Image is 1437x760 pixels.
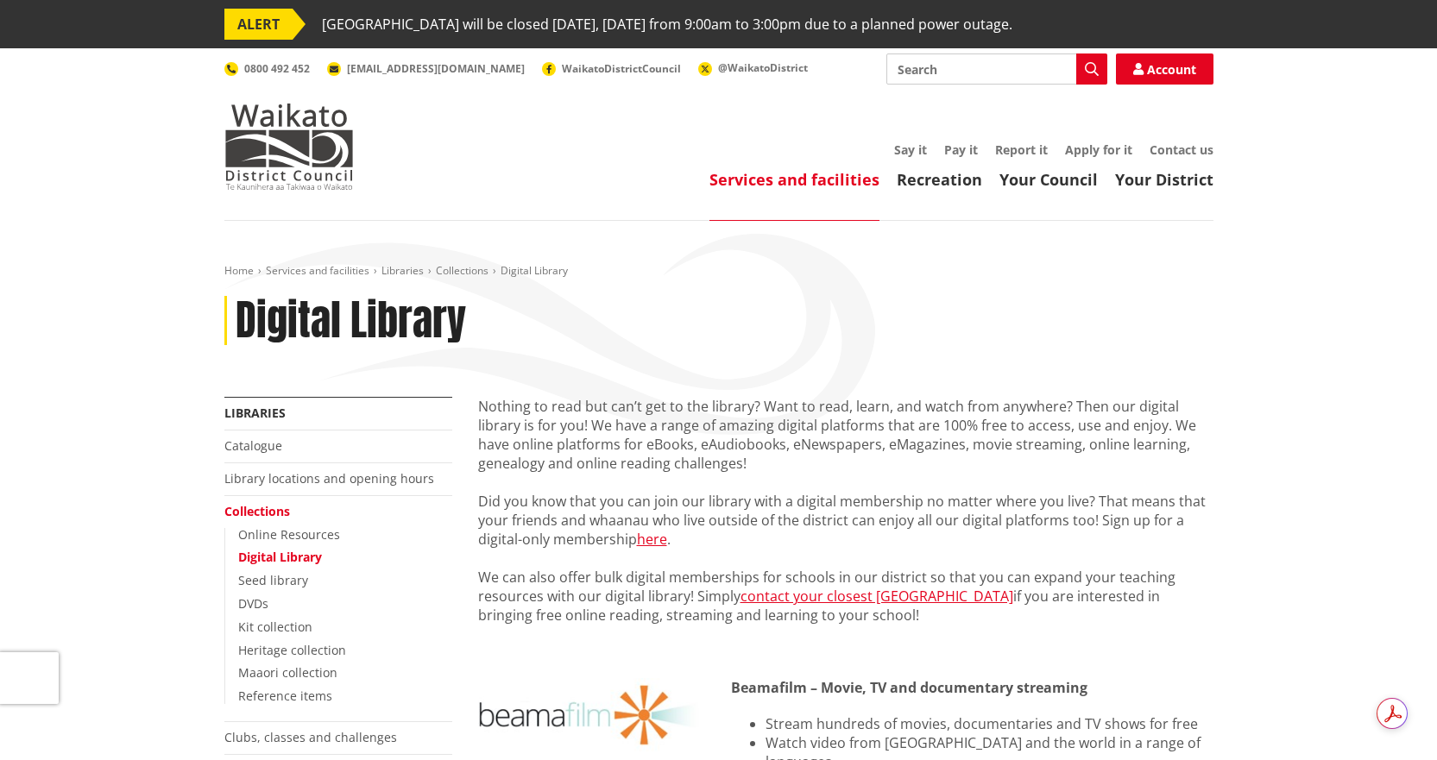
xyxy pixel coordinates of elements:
[562,61,681,76] span: WaikatoDistrictCouncil
[718,60,808,75] span: @WaikatoDistrict
[224,104,354,190] img: Waikato District Council - Te Kaunihera aa Takiwaa o Waikato
[478,397,1213,473] p: Nothing to read but can’t get to the library? Want to read, learn, and watch from anywhere? Then ...
[478,492,1213,549] p: Did you know that you can join our library with a digital membership no matter where you live? Th...
[1116,53,1213,85] a: Account
[224,263,254,278] a: Home
[238,549,322,565] a: Digital Library
[698,60,808,75] a: @WaikatoDistrict
[999,169,1098,190] a: Your Council
[224,503,290,519] a: Collections
[944,141,978,158] a: Pay it
[478,678,706,752] img: beamafilm
[238,642,346,658] a: Heritage collection
[731,678,1087,697] strong: Beamafilm – Movie, TV and documentary streaming
[224,470,434,487] a: Library locations and opening hours
[741,587,1013,606] a: contact your closest [GEOGRAPHIC_DATA]
[886,53,1107,85] input: Search input
[224,264,1213,279] nav: breadcrumb
[1065,141,1132,158] a: Apply for it
[224,405,286,421] a: Libraries
[327,61,525,76] a: [EMAIL_ADDRESS][DOMAIN_NAME]
[637,530,667,549] a: here
[766,714,1213,733] li: Stream hundreds of movies, documentaries and TV shows for free
[897,169,982,190] a: Recreation
[266,263,369,278] a: Services and facilities
[542,61,681,76] a: WaikatoDistrictCouncil
[238,572,308,588] a: Seed library
[381,263,424,278] a: Libraries
[894,141,927,158] a: Say it
[238,619,312,635] a: Kit collection
[501,263,568,278] span: Digital Library
[238,526,340,543] a: Online Resources
[238,595,268,612] a: DVDs
[224,729,397,745] a: Clubs, classes and challenges
[224,61,310,76] a: 0800 492 452
[236,296,466,346] h1: Digital Library
[238,688,332,704] a: Reference items
[1115,169,1213,190] a: Your District
[238,664,337,681] a: Maaori collection
[1150,141,1213,158] a: Contact us
[347,61,525,76] span: [EMAIL_ADDRESS][DOMAIN_NAME]
[224,437,282,454] a: Catalogue
[709,169,879,190] a: Services and facilities
[224,9,293,40] span: ALERT
[244,61,310,76] span: 0800 492 452
[995,141,1048,158] a: Report it
[436,263,488,278] a: Collections
[1358,688,1420,750] iframe: Messenger Launcher
[478,568,1213,625] p: We can also offer bulk digital memberships for schools in our district so that you can expand you...
[322,9,1012,40] span: [GEOGRAPHIC_DATA] will be closed [DATE], [DATE] from 9:00am to 3:00pm due to a planned power outage.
